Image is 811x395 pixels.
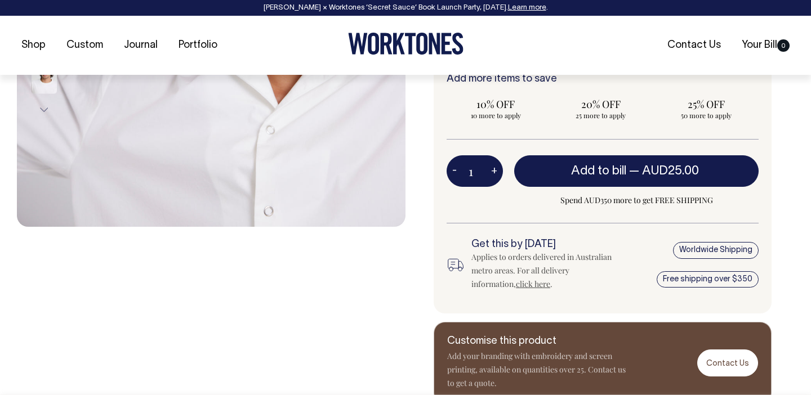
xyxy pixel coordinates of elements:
input: 25% OFF 50 more to apply [657,94,755,123]
span: 25 more to apply [558,111,645,120]
a: Shop [17,36,50,55]
span: 10% OFF [452,97,540,111]
a: Learn more [508,5,546,11]
a: Custom [62,36,108,55]
span: 25% OFF [662,97,750,111]
a: Your Bill0 [737,36,794,55]
input: 20% OFF 25 more to apply [552,94,650,123]
p: Add your branding with embroidery and screen printing, available on quantities over 25. Contact u... [447,349,627,390]
a: Portfolio [174,36,222,55]
span: 10 more to apply [452,111,540,120]
span: Add to bill [571,165,626,177]
button: Next [35,97,52,123]
span: — [629,165,702,177]
a: Journal [119,36,162,55]
span: Spend AUD350 more to get FREE SHIPPING [514,194,759,207]
button: Add to bill —AUD25.00 [514,155,759,187]
span: 20% OFF [558,97,645,111]
span: 50 more to apply [662,111,750,120]
button: - [447,160,462,182]
div: Applies to orders delivered in Australian metro areas. For all delivery information, . [471,250,617,291]
a: Contact Us [663,36,725,55]
div: [PERSON_NAME] × Worktones ‘Secret Sauce’ Book Launch Party, [DATE]. . [11,4,800,12]
button: + [485,160,503,182]
a: Contact Us [697,349,758,376]
h6: Add more items to save [447,74,759,85]
h6: Customise this product [447,336,627,347]
span: 0 [777,39,790,52]
span: AUD25.00 [642,165,699,177]
a: click here [516,279,550,289]
h6: Get this by [DATE] [471,239,617,250]
input: 10% OFF 10 more to apply [447,94,545,123]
